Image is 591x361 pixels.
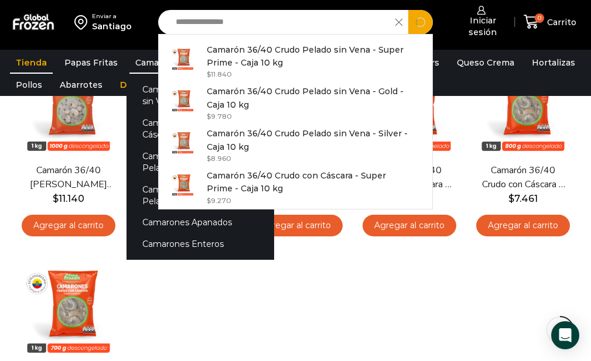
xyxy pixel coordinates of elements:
span: 0 [535,13,544,23]
bdi: 11.140 [53,193,84,204]
a: Camarón 36/40 [PERSON_NAME] sin Vena – Super Prime – Caja 10 kg [25,164,112,191]
div: Open Intercom Messenger [551,321,579,349]
a: Camarones [129,51,189,74]
div: Santiago [92,20,132,32]
p: Camarón 36/40 Crudo Pelado sin Vena - Gold - Caja 10 kg [207,85,410,111]
p: Camarón 36/40 Crudo Pelado sin Vena - Super Prime - Caja 10 kg [207,43,410,70]
span: $ [508,193,514,204]
bdi: 9.270 [207,196,231,205]
a: Camarones Apanados [127,212,274,233]
a: Hortalizas [526,51,581,74]
span: $ [53,193,59,204]
span: $ [207,154,211,163]
a: Camarón 36/40 Crudo con Cáscara – Gold – Caja 10 kg [480,164,566,191]
button: Search button [408,10,433,35]
a: Camarones Cocidos Pelados sin Vena [127,178,274,212]
span: $ [207,70,211,78]
bdi: 7.461 [508,193,538,204]
span: $ [207,196,211,205]
a: Queso Crema [451,51,520,74]
a: Camarones Crudos Pelados sin Vena [127,79,274,112]
a: Camarón 36/40 Crudo Pelado sin Vena - Super Prime - Caja 10 kg $11.840 [159,40,433,82]
a: Camarón 36/40 Crudo con Cáscara - Super Prime - Caja 10 kg $9.270 [159,166,433,208]
span: $ [207,112,211,121]
p: Camarón 36/40 Crudo con Cáscara - Super Prime - Caja 10 kg [207,169,410,195]
a: Camarón 36/40 Crudo Pelado sin Vena - Silver - Caja 10 kg $8.960 [159,124,433,166]
p: Camarón 36/40 Crudo Pelado sin Vena - Silver - Caja 10 kg [207,127,410,153]
span: Iniciar sesión [453,15,509,38]
a: Camarones Enteros [127,233,274,255]
bdi: 9.780 [207,112,232,121]
a: Tienda [10,51,53,74]
a: 0 Carrito [521,8,579,36]
span: Carrito [544,16,576,28]
a: Camarones Cocidos Pelados [127,145,274,178]
a: Agregar al carrito: “Camarón 36/40 Crudo con Cáscara - Super Prime - Caja 10 kg” [363,215,456,236]
a: Camarón 36/40 Crudo Pelado sin Vena - Gold - Caja 10 kg $9.780 [159,82,433,124]
a: Camarones Crudos con Cáscara [127,112,274,146]
a: Pollos [10,74,48,96]
bdi: 11.840 [207,70,232,78]
img: address-field-icon.svg [74,12,92,32]
a: Agregar al carrito: “Camarón 36/40 Crudo Pelado sin Vena - Super Prime - Caja 10 kg” [22,215,115,236]
a: Agregar al carrito: “Camarón 36/40 Crudo con Cáscara - Gold - Caja 10 kg” [476,215,570,236]
a: Abarrotes [54,74,108,96]
a: Descuentos [114,74,180,96]
a: Agregar al carrito: “Camarón 36/40 Crudo Pelado sin Vena - Silver - Caja 10 kg” [249,215,343,236]
a: Camarón 36/40 Crudo con Cáscara - Gold - Caja 10 kg [159,208,433,250]
div: Enviar a [92,12,132,20]
a: Papas Fritas [59,51,124,74]
bdi: 8.960 [207,154,231,163]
